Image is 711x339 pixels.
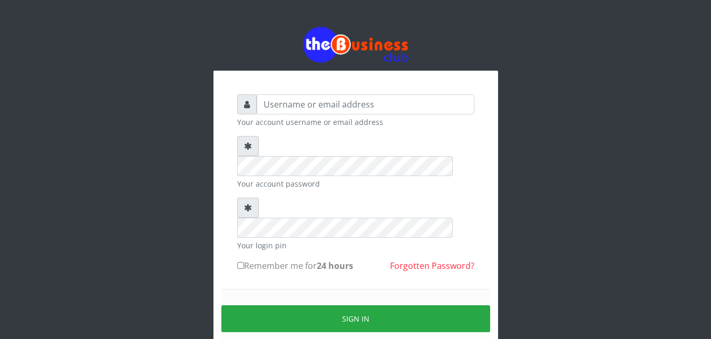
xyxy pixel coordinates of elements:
[317,260,353,272] b: 24 hours
[237,117,474,128] small: Your account username or email address
[237,240,474,251] small: Your login pin
[237,262,244,269] input: Remember me for24 hours
[257,94,474,114] input: Username or email address
[390,260,474,272] a: Forgotten Password?
[237,178,474,189] small: Your account password
[221,305,490,332] button: Sign in
[237,259,353,272] label: Remember me for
